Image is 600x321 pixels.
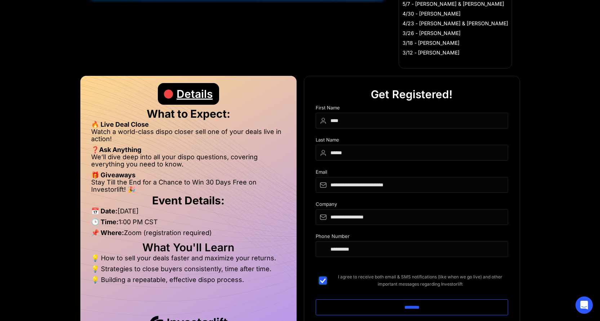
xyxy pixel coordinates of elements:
div: Open Intercom Messenger [575,296,593,314]
strong: ❓Ask Anything [91,146,141,153]
div: Last Name [316,137,508,145]
li: 💡 How to sell your deals faster and maximize your returns. [91,255,286,265]
li: Stay Till the End for a Chance to Win 30 Days Free on Investorlift! 🎉 [91,179,286,193]
li: We’ll dive deep into all your dispo questions, covering everything you need to know. [91,153,286,172]
li: Zoom (registration required) [91,229,286,240]
li: 💡 Building a repeatable, effective dispo process. [91,276,286,283]
h2: What You'll Learn [91,244,286,251]
strong: Event Details: [152,194,225,207]
strong: 🔥 Live Deal Close [91,121,149,128]
strong: 🎁 Giveaways [91,171,135,179]
div: Phone Number [316,234,508,241]
strong: 🕒 Time: [91,218,119,226]
li: [DATE] [91,208,286,218]
li: 💡 Strategies to close buyers consistently, time after time. [91,265,286,276]
div: Get Registered! [371,83,453,105]
li: Watch a world-class dispo closer sell one of your deals live in action! [91,128,286,146]
div: Email [316,169,508,177]
li: 1:00 PM CST [91,218,286,229]
div: Company [316,201,508,209]
div: First Name [316,105,508,113]
strong: 📅 Date: [91,207,117,215]
strong: What to Expect: [147,107,230,120]
div: Details [177,83,213,105]
strong: 📌 Where: [91,229,124,237]
span: I agree to receive both email & SMS notifications (like when we go live) and other important mess... [332,273,508,288]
